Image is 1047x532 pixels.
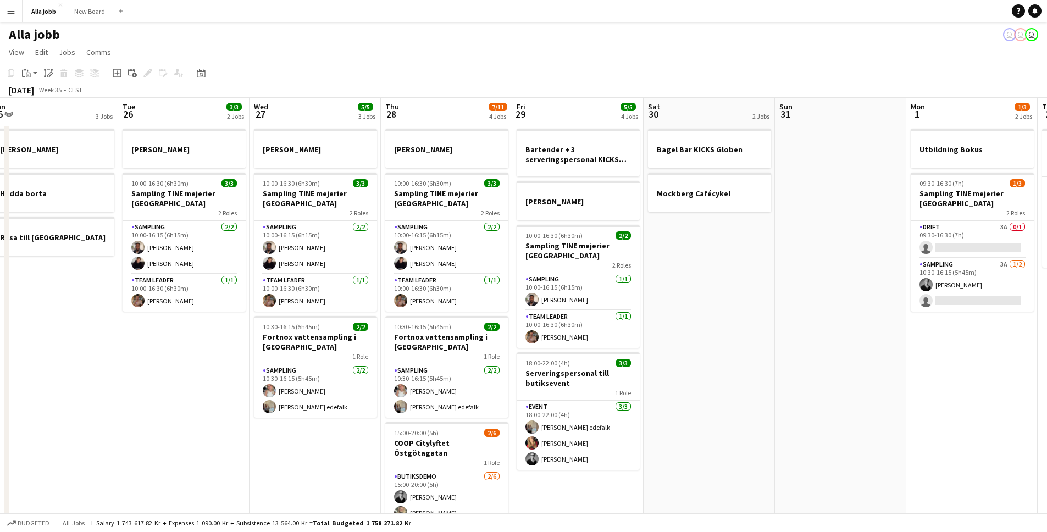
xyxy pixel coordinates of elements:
h1: Alla jobb [9,26,60,43]
app-job-card: Utbildning Bokus [911,129,1034,168]
span: Edit [35,47,48,57]
span: 2 Roles [612,261,631,269]
span: 1 Role [352,352,368,361]
span: 10:30-16:15 (5h45m) [394,323,451,331]
div: [DATE] [9,85,34,96]
app-job-card: 10:00-16:30 (6h30m)3/3Sampling TINE mejerier [GEOGRAPHIC_DATA]2 RolesSampling2/210:00-16:15 (6h15... [123,173,246,312]
span: 10:30-16:15 (5h45m) [263,323,320,331]
app-card-role: Team Leader1/110:00-16:30 (6h30m)[PERSON_NAME] [254,274,377,312]
app-job-card: Bagel Bar KICKS Globen [648,129,771,168]
app-card-role: Sampling2/210:00-16:15 (6h15m)[PERSON_NAME][PERSON_NAME] [254,221,377,274]
h3: Fortnox vattensampling i [GEOGRAPHIC_DATA] [385,332,508,352]
span: 2 Roles [218,209,237,217]
span: 7/11 [489,103,507,111]
span: 3/3 [484,179,500,187]
button: Alla jobb [23,1,65,22]
h3: Mockberg Cafécykel [648,189,771,198]
app-user-avatar: Stina Dahl [1003,28,1016,41]
div: CEST [68,86,82,94]
h3: Serveringspersonal till butiksevent [517,368,640,388]
span: 3/3 [616,359,631,367]
span: 2 Roles [350,209,368,217]
h3: Bartender + 3 serveringspersonal KICKS Globen [517,145,640,164]
app-card-role: Team Leader1/110:00-16:30 (6h30m)[PERSON_NAME] [517,311,640,348]
h3: Sampling TINE mejerier [GEOGRAPHIC_DATA] [385,189,508,208]
span: 2 Roles [1006,209,1025,217]
h3: Utbildning Bokus [911,145,1034,154]
span: 18:00-22:00 (4h) [525,359,570,367]
h3: COOP Citylyftet Östgötagatan [385,438,508,458]
span: Comms [86,47,111,57]
app-job-card: [PERSON_NAME] [385,129,508,168]
span: 28 [384,108,399,120]
div: Salary 1 743 617.82 kr + Expenses 1 090.00 kr + Subsistence 13 564.00 kr = [96,519,411,527]
app-card-role: Sampling2/210:30-16:15 (5h45m)[PERSON_NAME][PERSON_NAME] edefalk [385,364,508,418]
app-job-card: Bartender + 3 serveringspersonal KICKS Globen [517,129,640,176]
span: 10:00-16:30 (6h30m) [131,179,189,187]
span: 31 [778,108,793,120]
span: Wed [254,102,268,112]
span: 1 Role [484,352,500,361]
app-user-avatar: Emil Hasselberg [1014,28,1027,41]
app-job-card: 09:30-16:30 (7h)1/3Sampling TINE mejerier [GEOGRAPHIC_DATA]2 RolesDrift3A0/109:30-16:30 (7h) Samp... [911,173,1034,312]
span: 2/6 [484,429,500,437]
span: 5/5 [621,103,636,111]
app-job-card: [PERSON_NAME] [254,129,377,168]
span: 3/3 [221,179,237,187]
h3: [PERSON_NAME] [385,145,508,154]
div: 4 Jobs [621,112,638,120]
app-job-card: Mockberg Cafécykel [648,173,771,212]
a: Edit [31,45,52,59]
span: 3/3 [353,179,368,187]
div: 2 Jobs [1015,112,1032,120]
span: 1 [909,108,925,120]
span: Budgeted [18,519,49,527]
span: Week 35 [36,86,64,94]
span: 29 [515,108,525,120]
span: Tue [123,102,135,112]
app-job-card: 10:00-16:30 (6h30m)3/3Sampling TINE mejerier [GEOGRAPHIC_DATA]2 RolesSampling2/210:00-16:15 (6h15... [254,173,377,312]
div: 2 Jobs [752,112,769,120]
app-job-card: 10:30-16:15 (5h45m)2/2Fortnox vattensampling i [GEOGRAPHIC_DATA]1 RoleSampling2/210:30-16:15 (5h4... [385,316,508,418]
app-job-card: 10:30-16:15 (5h45m)2/2Fortnox vattensampling i [GEOGRAPHIC_DATA]1 RoleSampling2/210:30-16:15 (5h4... [254,316,377,418]
app-job-card: 10:00-16:30 (6h30m)3/3Sampling TINE mejerier [GEOGRAPHIC_DATA]2 RolesSampling2/210:00-16:15 (6h15... [385,173,508,312]
app-job-card: [PERSON_NAME] [123,129,246,168]
app-card-role: Team Leader1/110:00-16:30 (6h30m)[PERSON_NAME] [385,274,508,312]
app-job-card: 18:00-22:00 (4h)3/3Serveringspersonal till butiksevent1 RoleEvent3/318:00-22:00 (4h)[PERSON_NAME]... [517,352,640,470]
div: 3 Jobs [358,112,375,120]
span: Thu [385,102,399,112]
span: Sun [779,102,793,112]
h3: [PERSON_NAME] [123,145,246,154]
span: 1/3 [1010,179,1025,187]
span: 2/2 [353,323,368,331]
span: 2/2 [484,323,500,331]
app-card-role: Sampling2/210:00-16:15 (6h15m)[PERSON_NAME][PERSON_NAME] [123,221,246,274]
a: Comms [82,45,115,59]
h3: [PERSON_NAME] [254,145,377,154]
span: 27 [252,108,268,120]
app-card-role: Sampling1/110:00-16:15 (6h15m)[PERSON_NAME] [517,273,640,311]
span: 10:00-16:30 (6h30m) [263,179,320,187]
app-job-card: [PERSON_NAME] [517,181,640,220]
span: 2 Roles [481,209,500,217]
h3: Sampling TINE mejerier [GEOGRAPHIC_DATA] [517,241,640,261]
span: 5/5 [358,103,373,111]
app-card-role: Sampling2/210:30-16:15 (5h45m)[PERSON_NAME][PERSON_NAME] edefalk [254,364,377,418]
h3: Sampling TINE mejerier [GEOGRAPHIC_DATA] [911,189,1034,208]
span: Mon [911,102,925,112]
span: 2/2 [616,231,631,240]
span: All jobs [60,519,87,527]
button: New Board [65,1,114,22]
h3: Sampling TINE mejerier [GEOGRAPHIC_DATA] [254,189,377,208]
div: 3 Jobs [96,112,113,120]
app-card-role: Drift3A0/109:30-16:30 (7h) [911,221,1034,258]
span: 09:30-16:30 (7h) [919,179,964,187]
h3: Sampling TINE mejerier [GEOGRAPHIC_DATA] [123,189,246,208]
